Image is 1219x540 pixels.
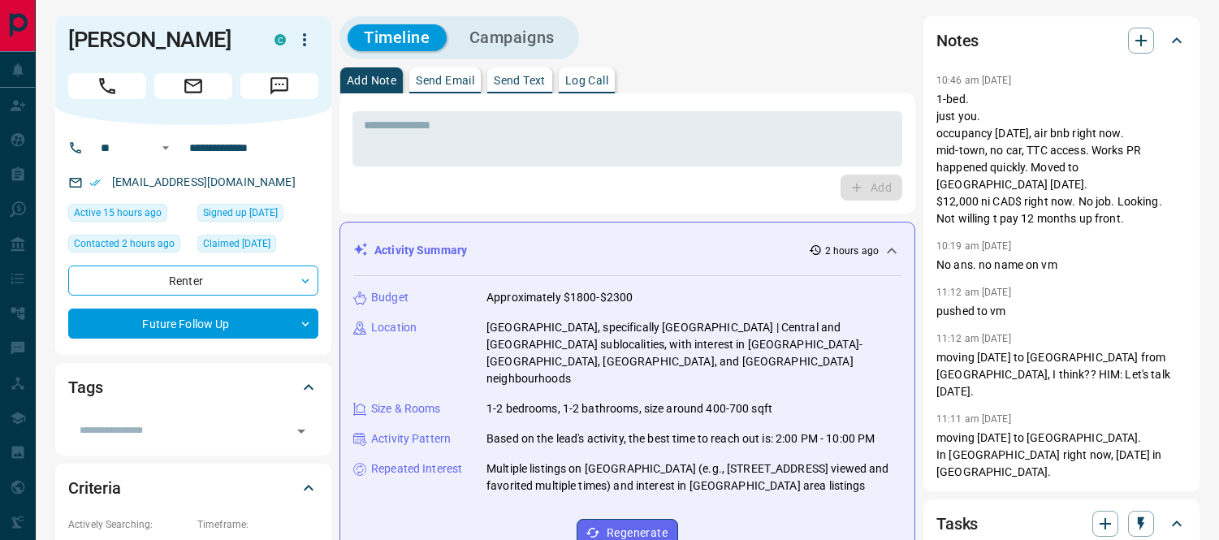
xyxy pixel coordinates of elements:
[290,420,313,443] button: Open
[565,75,608,86] p: Log Call
[936,28,979,54] h2: Notes
[68,73,146,99] span: Call
[486,430,875,447] p: Based on the lead's activity, the best time to reach out is: 2:00 PM - 10:00 PM
[89,177,101,188] svg: Email Verified
[156,138,175,158] button: Open
[371,400,441,417] p: Size & Rooms
[74,235,175,252] span: Contacted 2 hours ago
[68,266,318,296] div: Renter
[371,319,417,336] p: Location
[74,205,162,221] span: Active 15 hours ago
[494,75,546,86] p: Send Text
[197,517,318,532] p: Timeframe:
[936,303,1187,320] p: pushed to vm
[68,475,121,501] h2: Criteria
[416,75,474,86] p: Send Email
[936,21,1187,60] div: Notes
[371,289,408,306] p: Budget
[68,517,189,532] p: Actively Searching:
[154,73,232,99] span: Email
[936,91,1187,227] p: 1-bed. just you. occupancy [DATE], air bnb right now. mid-town, no car, TTC access. Works PR happ...
[825,244,879,258] p: 2 hours ago
[274,34,286,45] div: condos.ca
[240,73,318,99] span: Message
[197,235,318,257] div: Sun Aug 31 2025
[936,430,1187,481] p: moving [DATE] to [GEOGRAPHIC_DATA]. In [GEOGRAPHIC_DATA] right now, [DATE] in [GEOGRAPHIC_DATA].
[936,240,1011,252] p: 10:19 am [DATE]
[936,511,978,537] h2: Tasks
[371,430,451,447] p: Activity Pattern
[348,24,447,51] button: Timeline
[68,235,189,257] div: Mon Sep 15 2025
[936,75,1011,86] p: 10:46 am [DATE]
[936,333,1011,344] p: 11:12 am [DATE]
[486,289,633,306] p: Approximately $1800-$2300
[203,235,270,252] span: Claimed [DATE]
[374,242,467,259] p: Activity Summary
[347,75,396,86] p: Add Note
[936,349,1187,400] p: moving [DATE] to [GEOGRAPHIC_DATA] from [GEOGRAPHIC_DATA], I think?? HIM: Let's talk [DATE].
[486,460,901,495] p: Multiple listings on [GEOGRAPHIC_DATA] (e.g., [STREET_ADDRESS] viewed and favorited multiple time...
[936,257,1187,274] p: No ans. no name on vm
[68,469,318,508] div: Criteria
[936,287,1011,298] p: 11:12 am [DATE]
[453,24,571,51] button: Campaigns
[486,400,772,417] p: 1-2 bedrooms, 1-2 bathrooms, size around 400-700 sqft
[353,235,901,266] div: Activity Summary2 hours ago
[68,27,250,53] h1: [PERSON_NAME]
[197,204,318,227] div: Sun Aug 31 2025
[112,175,296,188] a: [EMAIL_ADDRESS][DOMAIN_NAME]
[371,460,462,477] p: Repeated Interest
[68,204,189,227] div: Sun Sep 14 2025
[936,413,1011,425] p: 11:11 am [DATE]
[68,368,318,407] div: Tags
[486,319,901,387] p: [GEOGRAPHIC_DATA], specifically [GEOGRAPHIC_DATA] | Central and [GEOGRAPHIC_DATA] sublocalities, ...
[68,374,102,400] h2: Tags
[68,309,318,339] div: Future Follow Up
[203,205,278,221] span: Signed up [DATE]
